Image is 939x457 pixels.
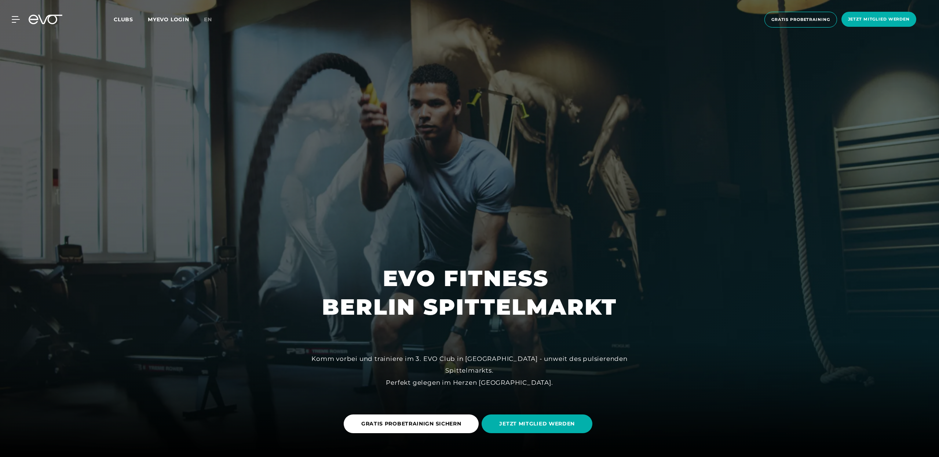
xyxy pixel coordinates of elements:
[148,16,189,23] a: MYEVO LOGIN
[114,16,148,23] a: Clubs
[204,16,212,23] span: en
[361,420,461,428] span: GRATIS PROBETRAINIGN SICHERN
[848,16,910,22] span: Jetzt Mitglied werden
[499,420,575,428] span: JETZT MITGLIED WERDEN
[204,15,221,24] a: en
[771,17,830,23] span: Gratis Probetraining
[482,409,595,439] a: JETZT MITGLIED WERDEN
[304,353,635,388] div: Komm vorbei und trainiere im 3. EVO Club in [GEOGRAPHIC_DATA] - unweit des pulsierenden Spittelma...
[344,409,482,439] a: GRATIS PROBETRAINIGN SICHERN
[762,12,839,28] a: Gratis Probetraining
[839,12,918,28] a: Jetzt Mitglied werden
[322,264,617,321] h1: EVO FITNESS BERLIN SPITTELMARKT
[114,16,133,23] span: Clubs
